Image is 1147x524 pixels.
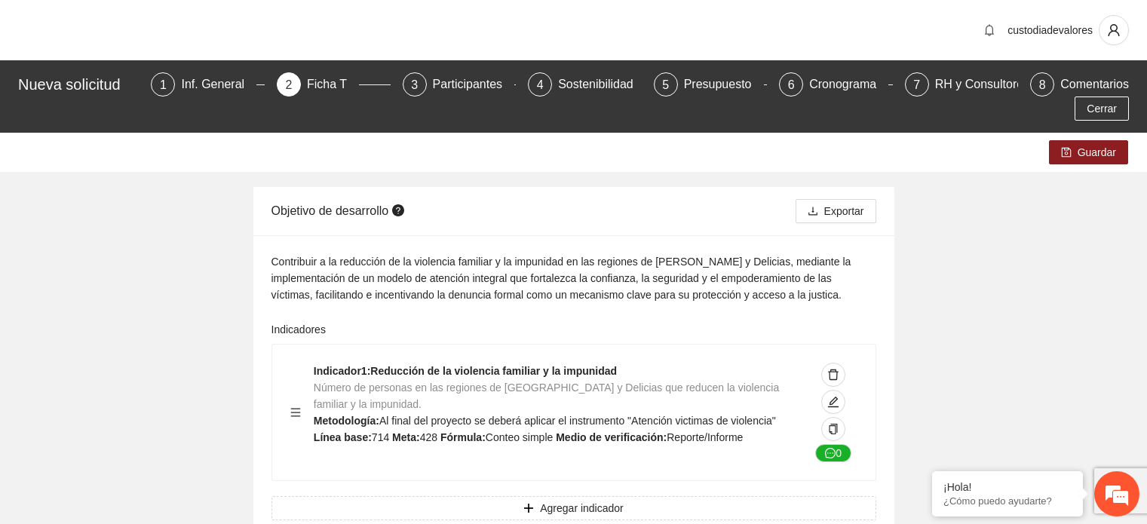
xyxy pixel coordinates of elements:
button: copy [821,417,845,441]
span: 428 [420,431,437,443]
div: 2Ficha T [277,72,391,97]
div: 3Participantes [403,72,517,97]
button: Cerrar [1075,97,1129,121]
label: Indicadores [271,321,326,338]
span: Conteo simple [486,431,554,443]
div: Ficha T [307,72,359,97]
div: 4Sostenibilidad [528,72,642,97]
span: bell [978,24,1001,36]
span: Agregar indicador [540,500,624,516]
div: Cronograma [809,72,888,97]
p: ¿Cómo puedo ayudarte? [943,495,1072,507]
span: Cerrar [1087,100,1117,117]
strong: Fórmula: [440,431,486,443]
span: 7 [913,78,920,91]
div: 1Inf. General [151,72,265,97]
strong: Indicador 1 : Reducción de la violencia familiar y la impunidad [314,365,617,377]
span: Reporte/Informe [667,431,743,443]
span: user [1099,23,1128,37]
span: Número de personas en las regiones de [GEOGRAPHIC_DATA] y Delicias que reducen la violencia famil... [314,382,779,410]
button: bell [977,18,1001,42]
span: 714 [372,431,389,443]
span: Objetivo de desarrollo [271,204,408,217]
div: Participantes [433,72,515,97]
span: 3 [411,78,418,91]
button: plusAgregar indicador [271,496,876,520]
strong: Metodología: [314,415,379,427]
button: message0 [815,444,851,462]
div: 5Presupuesto [654,72,768,97]
strong: Medio de verificación: [556,431,667,443]
div: 8Comentarios [1030,72,1129,97]
span: message [825,448,836,460]
span: 4 [537,78,544,91]
span: Exportar [824,203,864,219]
div: Presupuesto [684,72,764,97]
div: Sostenibilidad [558,72,646,97]
div: 7RH y Consultores [905,72,1019,97]
div: Nueva solicitud [18,72,142,97]
div: Contribuir a la reducción de la violencia familiar y la impunidad en las regiones de [PERSON_NAME... [271,253,876,303]
span: copy [828,424,839,436]
span: delete [822,369,845,381]
button: delete [821,363,845,387]
span: custodiadevalores [1007,24,1093,36]
span: download [808,206,818,218]
button: user [1099,15,1129,45]
div: 6Cronograma [779,72,893,97]
span: question-circle [392,204,404,216]
span: edit [822,396,845,408]
span: save [1061,147,1072,159]
div: Comentarios [1060,72,1129,97]
span: Guardar [1078,144,1116,161]
span: 5 [662,78,669,91]
span: Al final del proyecto se deberá aplicar el instrumento "Atención victimas de violencia" [379,415,776,427]
div: ¡Hola! [943,481,1072,493]
strong: Línea base: [314,431,372,443]
span: 1 [160,78,167,91]
span: plus [523,503,534,515]
button: edit [821,390,845,414]
span: menu [290,407,301,418]
strong: Meta: [392,431,420,443]
div: RH y Consultores [935,72,1041,97]
button: downloadExportar [796,199,876,223]
div: Inf. General [181,72,256,97]
span: 2 [286,78,293,91]
span: 8 [1039,78,1046,91]
span: 6 [788,78,795,91]
button: saveGuardar [1049,140,1128,164]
